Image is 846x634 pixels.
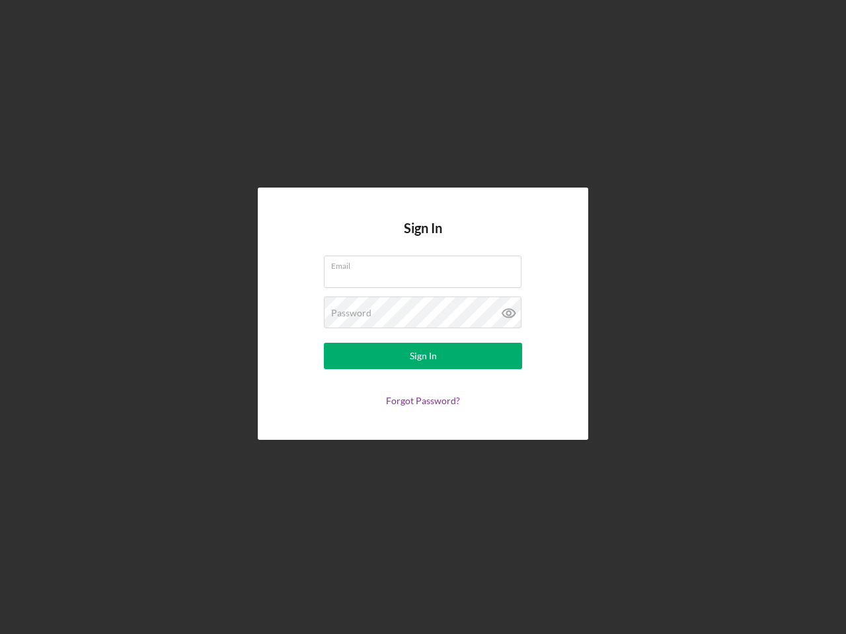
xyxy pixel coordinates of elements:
div: Sign In [410,343,437,369]
label: Email [331,256,521,271]
h4: Sign In [404,221,442,256]
button: Sign In [324,343,522,369]
a: Forgot Password? [386,395,460,406]
label: Password [331,308,371,318]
